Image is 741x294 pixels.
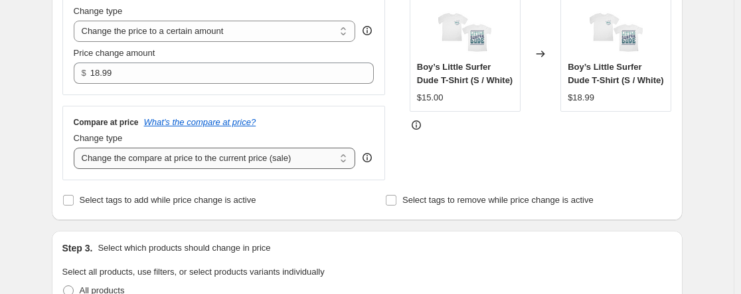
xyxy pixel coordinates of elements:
[590,3,643,57] img: Salty_d2e7e0ce-6e23-436d-9871-1b8abeaf8d48_80x.png
[361,151,374,164] div: help
[568,91,594,104] div: $18.99
[144,117,256,127] button: What's the compare at price?
[361,24,374,37] div: help
[417,91,444,104] div: $15.00
[74,48,155,58] span: Price change amount
[80,195,256,205] span: Select tags to add while price change is active
[82,68,86,78] span: $
[62,267,325,277] span: Select all products, use filters, or select products variants individually
[62,241,93,255] h2: Step 3.
[568,62,663,85] span: Boy’s Little Surfer Dude T-Shirt (S / White)
[402,195,594,205] span: Select tags to remove while price change is active
[74,133,123,143] span: Change type
[98,241,270,255] p: Select which products should change in price
[74,6,123,16] span: Change type
[74,117,139,128] h3: Compare at price
[90,63,354,84] input: 80.00
[438,3,491,57] img: Salty_d2e7e0ce-6e23-436d-9871-1b8abeaf8d48_80x.png
[417,62,513,85] span: Boy’s Little Surfer Dude T-Shirt (S / White)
